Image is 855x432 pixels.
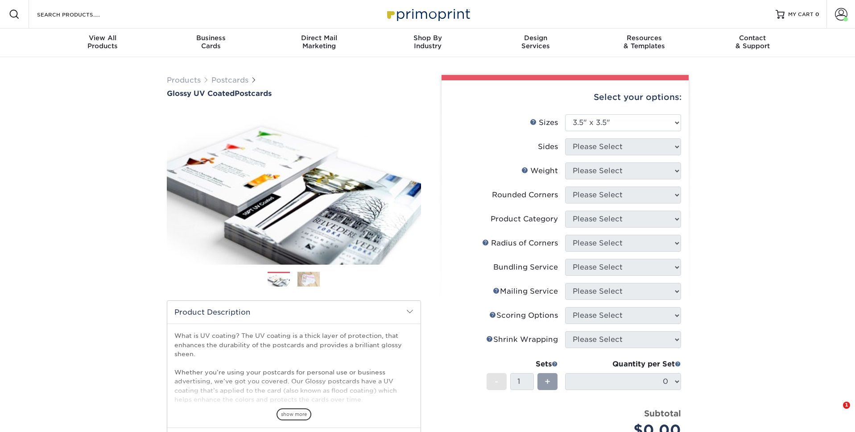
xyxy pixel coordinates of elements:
[815,11,819,17] span: 0
[482,29,590,57] a: DesignServices
[157,29,265,57] a: BusinessCards
[373,34,482,42] span: Shop By
[49,34,157,42] span: View All
[297,271,320,287] img: Postcards 02
[698,34,807,50] div: & Support
[492,190,558,200] div: Rounded Corners
[449,80,682,114] div: Select your options:
[265,34,373,50] div: Marketing
[644,408,681,418] strong: Subtotal
[843,402,850,409] span: 1
[590,34,698,42] span: Resources
[486,334,558,345] div: Shrink Wrapping
[265,34,373,42] span: Direct Mail
[489,310,558,321] div: Scoring Options
[521,166,558,176] div: Weight
[373,29,482,57] a: Shop ByIndustry
[538,141,558,152] div: Sides
[167,76,201,84] a: Products
[383,4,472,24] img: Primoprint
[825,402,846,423] iframe: Intercom live chat
[590,29,698,57] a: Resources& Templates
[565,359,681,370] div: Quantity per Set
[268,272,290,288] img: Postcards 01
[482,34,590,50] div: Services
[157,34,265,50] div: Cards
[49,29,157,57] a: View AllProducts
[277,408,311,420] span: show more
[487,359,558,370] div: Sets
[698,29,807,57] a: Contact& Support
[698,34,807,42] span: Contact
[495,375,499,388] span: -
[545,375,550,388] span: +
[482,238,558,249] div: Radius of Corners
[590,34,698,50] div: & Templates
[373,34,482,50] div: Industry
[157,34,265,42] span: Business
[491,214,558,224] div: Product Category
[482,34,590,42] span: Design
[167,89,421,98] h1: Postcards
[530,117,558,128] div: Sizes
[167,301,421,324] h2: Product Description
[788,11,814,18] span: MY CART
[36,9,123,20] input: SEARCH PRODUCTS.....
[493,262,558,273] div: Bundling Service
[167,89,235,98] span: Glossy UV Coated
[167,99,421,274] img: Glossy UV Coated 01
[167,89,421,98] a: Glossy UV CoatedPostcards
[49,34,157,50] div: Products
[493,286,558,297] div: Mailing Service
[265,29,373,57] a: Direct MailMarketing
[211,76,248,84] a: Postcards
